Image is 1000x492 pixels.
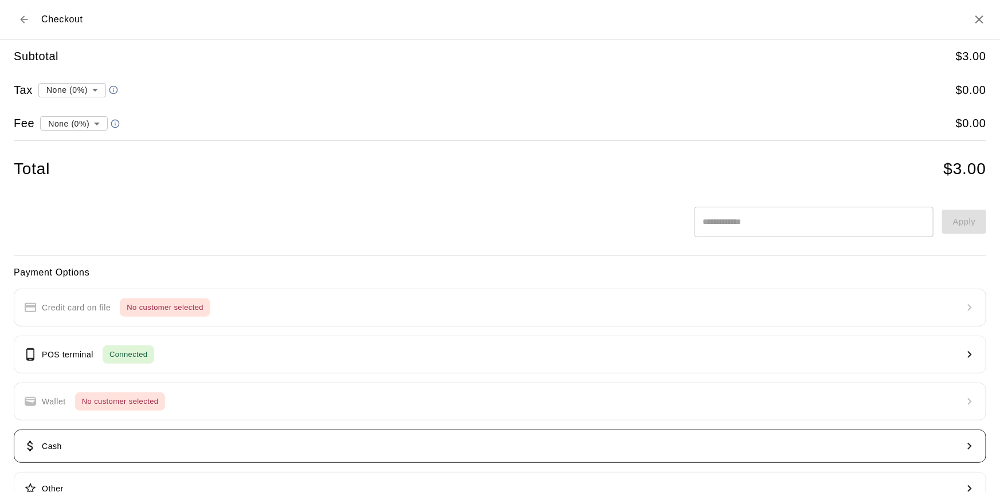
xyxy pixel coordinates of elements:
[972,13,986,26] button: Close
[956,49,986,64] h5: $ 3.00
[103,348,154,361] span: Connected
[38,79,106,100] div: None (0%)
[14,430,986,463] button: Cash
[14,265,986,280] h6: Payment Options
[14,49,58,64] h5: Subtotal
[956,82,986,98] h5: $ 0.00
[956,116,986,131] h5: $ 0.00
[14,9,34,30] button: Back to cart
[42,440,62,452] p: Cash
[14,82,33,98] h5: Tax
[944,159,986,179] h4: $ 3.00
[40,113,108,134] div: None (0%)
[14,159,50,179] h4: Total
[14,116,34,131] h5: Fee
[14,336,986,373] button: POS terminalConnected
[14,9,83,30] div: Checkout
[42,349,93,361] p: POS terminal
